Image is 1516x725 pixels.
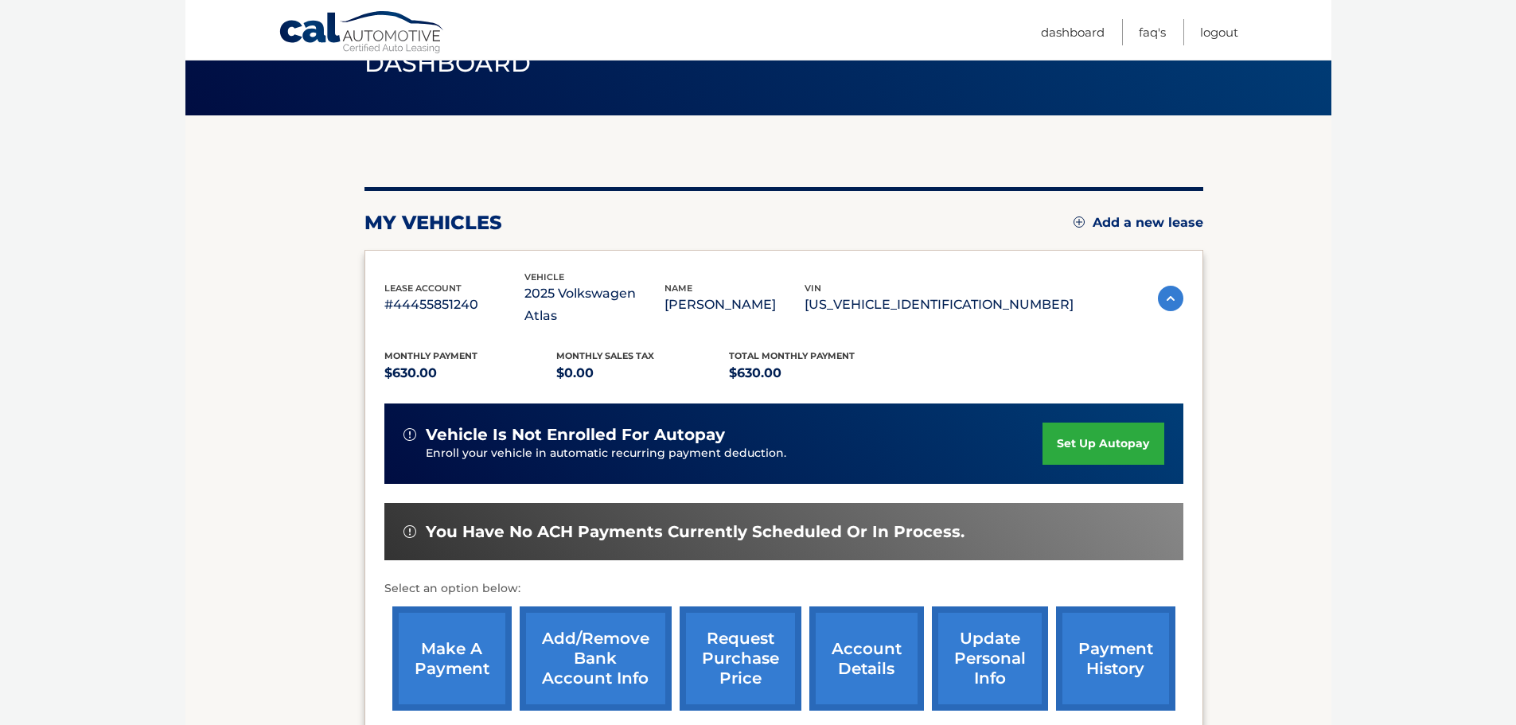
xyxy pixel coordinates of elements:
a: Cal Automotive [279,10,446,57]
a: update personal info [932,606,1048,711]
span: name [664,283,692,294]
a: Add/Remove bank account info [520,606,672,711]
p: $0.00 [556,362,729,384]
span: You have no ACH payments currently scheduled or in process. [426,522,965,542]
a: account details [809,606,924,711]
p: $630.00 [384,362,557,384]
span: vehicle is not enrolled for autopay [426,425,725,445]
span: Dashboard [364,49,532,78]
a: make a payment [392,606,512,711]
a: FAQ's [1139,19,1166,45]
a: request purchase price [680,606,801,711]
a: set up autopay [1042,423,1163,465]
p: #44455851240 [384,294,524,316]
a: payment history [1056,606,1175,711]
span: vehicle [524,271,564,283]
h2: my vehicles [364,211,502,235]
img: alert-white.svg [403,525,416,538]
p: Enroll your vehicle in automatic recurring payment deduction. [426,445,1043,462]
span: Monthly Payment [384,350,477,361]
a: Logout [1200,19,1238,45]
p: 2025 Volkswagen Atlas [524,283,664,327]
p: $630.00 [729,362,902,384]
p: Select an option below: [384,579,1183,598]
span: lease account [384,283,462,294]
img: add.svg [1074,216,1085,228]
img: accordion-active.svg [1158,286,1183,311]
p: [US_VEHICLE_IDENTIFICATION_NUMBER] [805,294,1074,316]
span: Total Monthly Payment [729,350,855,361]
span: vin [805,283,821,294]
a: Dashboard [1041,19,1105,45]
span: Monthly sales Tax [556,350,654,361]
img: alert-white.svg [403,428,416,441]
a: Add a new lease [1074,215,1203,231]
p: [PERSON_NAME] [664,294,805,316]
